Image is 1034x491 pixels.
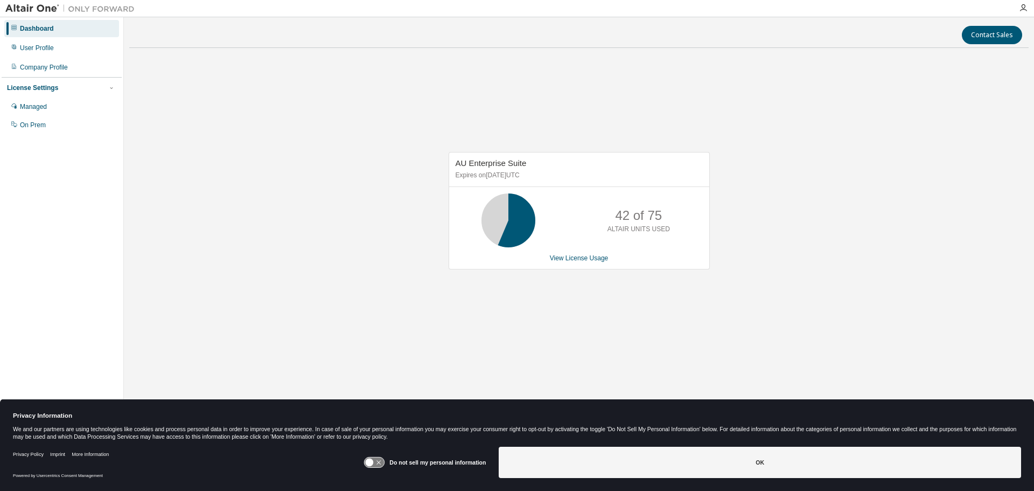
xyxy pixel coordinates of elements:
[20,24,54,33] div: Dashboard
[456,171,700,180] p: Expires on [DATE] UTC
[20,121,46,129] div: On Prem
[962,26,1022,44] button: Contact Sales
[20,102,47,111] div: Managed
[20,63,68,72] div: Company Profile
[550,254,609,262] a: View License Usage
[615,206,662,225] p: 42 of 75
[456,158,527,168] span: AU Enterprise Suite
[607,225,670,234] p: ALTAIR UNITS USED
[20,44,54,52] div: User Profile
[7,84,58,92] div: License Settings
[5,3,140,14] img: Altair One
